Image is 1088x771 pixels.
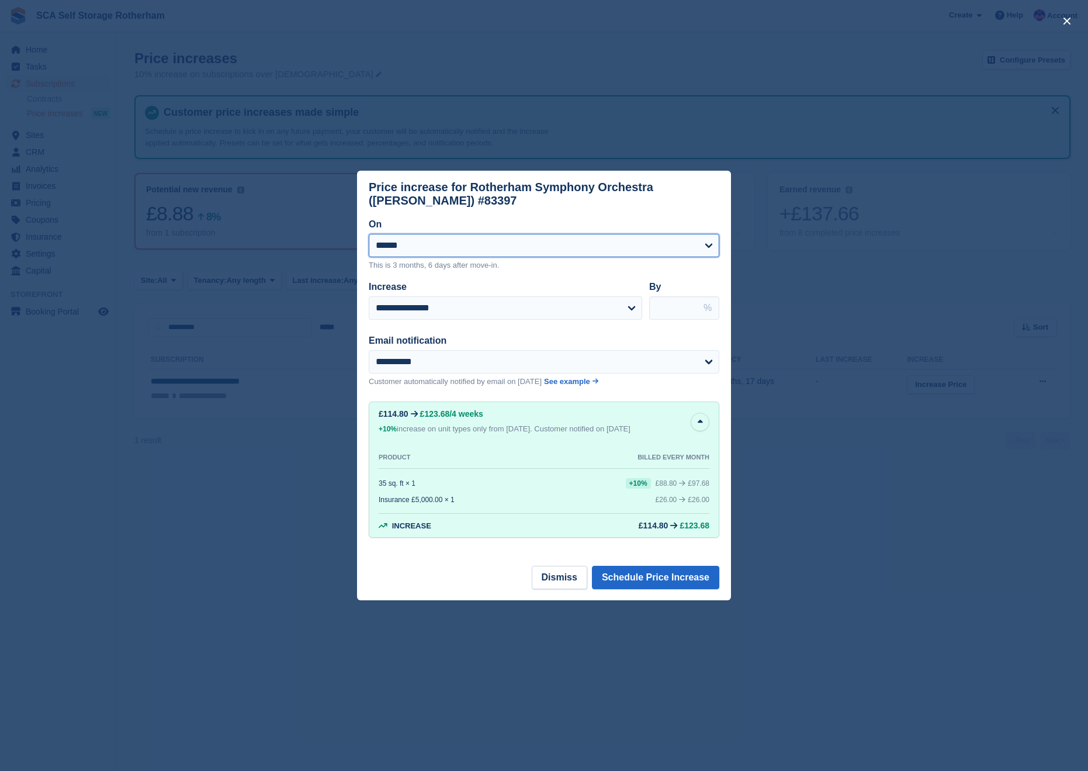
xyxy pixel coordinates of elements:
span: £97.68 [688,479,709,488]
div: £88.80 [656,479,677,488]
span: See example [544,377,590,386]
div: £26.00 [656,496,677,504]
div: £114.80 [379,409,408,419]
p: This is 3 months, 6 days after move-in. [369,260,719,271]
div: Price increase for Rotherham Symphony Orchestra ([PERSON_NAME]) #83397 [369,181,719,208]
span: increase on unit types only from [DATE]. [379,424,532,433]
label: Email notification [369,336,446,345]
button: Dismiss [532,566,587,589]
p: Customer automatically notified by email on [DATE] [369,376,542,388]
div: Insurance £5,000.00 × 1 [379,496,455,504]
div: +10% [379,423,397,435]
div: PRODUCT [379,454,410,461]
div: 35 sq. ft × 1 [379,479,415,488]
button: close [1058,12,1076,30]
label: By [649,282,661,292]
span: £123.68 [680,521,709,530]
a: See example [544,376,598,388]
button: Schedule Price Increase [592,566,719,589]
span: Increase [392,521,431,530]
div: £114.80 [639,521,668,530]
span: /4 weeks [449,409,483,419]
label: Increase [369,282,407,292]
span: £123.68 [420,409,450,419]
span: Customer notified on [DATE] [534,424,630,433]
div: +10% [626,478,651,489]
div: BILLED EVERY MONTH [637,454,709,461]
span: £26.00 [688,496,709,504]
label: On [369,219,382,229]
